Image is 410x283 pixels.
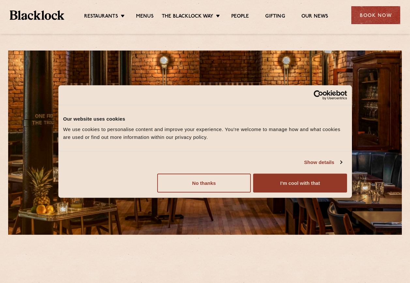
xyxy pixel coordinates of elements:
a: Usercentrics Cookiebot - opens in a new window [290,90,347,100]
a: Restaurants [84,13,118,21]
a: People [231,13,249,21]
button: I'm cool with that [253,173,347,192]
a: Our News [301,13,328,21]
div: Book Now [351,6,400,24]
div: We use cookies to personalise content and improve your experience. You're welcome to manage how a... [63,125,347,141]
div: Our website uses cookies [63,115,347,123]
a: Gifting [265,13,285,21]
button: No thanks [157,173,251,192]
a: Show details [304,158,342,166]
a: The Blacklock Way [162,13,213,21]
a: Menus [136,13,154,21]
img: BL_Textured_Logo-footer-cropped.svg [10,10,64,20]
